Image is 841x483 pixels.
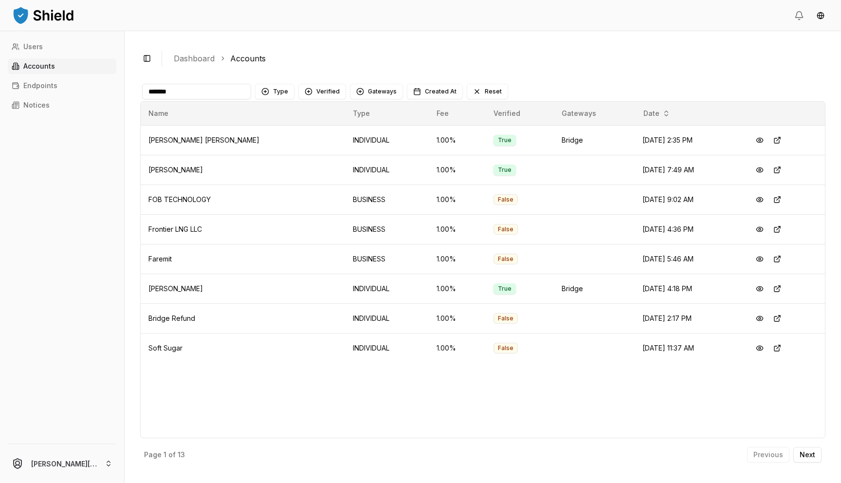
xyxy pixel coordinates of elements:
button: Type [255,84,294,99]
span: 1.00 % [437,136,456,144]
td: BUSINESS [345,214,429,244]
span: Bridge Refund [148,314,195,322]
p: 1 [164,451,166,458]
img: ShieldPay Logo [12,5,75,25]
span: 1.00 % [437,225,456,233]
td: INDIVIDUAL [345,274,429,303]
th: Name [141,102,345,125]
button: [PERSON_NAME][EMAIL_ADDRESS][DOMAIN_NAME] [4,448,120,479]
span: [DATE] 9:02 AM [642,195,694,204]
p: Page [144,451,162,458]
span: Frontier LNG LLC [148,225,202,233]
th: Type [345,102,429,125]
a: Users [8,39,116,55]
nav: breadcrumb [174,53,818,64]
p: Users [23,43,43,50]
td: BUSINESS [345,244,429,274]
span: [DATE] 4:36 PM [642,225,694,233]
span: 1.00 % [437,166,456,174]
span: [DATE] 11:37 AM [642,344,694,352]
th: Gateways [554,102,635,125]
span: FOB TECHNOLOGY [148,195,211,204]
p: Endpoints [23,82,57,89]
a: Dashboard [174,53,215,64]
button: Verified [298,84,346,99]
a: Accounts [230,53,266,64]
span: Soft Sugar [148,344,183,352]
span: 1.00 % [437,344,456,352]
span: [PERSON_NAME] [148,284,203,293]
span: [PERSON_NAME] [PERSON_NAME] [148,136,259,144]
a: Endpoints [8,78,116,93]
p: [PERSON_NAME][EMAIL_ADDRESS][DOMAIN_NAME] [31,459,97,469]
p: 13 [178,451,185,458]
td: INDIVIDUAL [345,155,429,185]
td: BUSINESS [345,185,429,214]
span: [PERSON_NAME] [148,166,203,174]
p: Notices [23,102,50,109]
span: Bridge [562,284,583,293]
span: 1.00 % [437,314,456,322]
button: Created At [407,84,463,99]
p: Next [800,451,815,458]
span: Created At [425,88,457,95]
a: Accounts [8,58,116,74]
span: 1.00 % [437,195,456,204]
span: Bridge [562,136,583,144]
a: Notices [8,97,116,113]
span: [DATE] 2:17 PM [642,314,692,322]
td: INDIVIDUAL [345,303,429,333]
button: Reset filters [467,84,508,99]
th: Verified [486,102,554,125]
button: Date [640,106,674,121]
span: [DATE] 4:18 PM [642,284,692,293]
span: [DATE] 5:46 AM [642,255,694,263]
span: Faremit [148,255,172,263]
p: Accounts [23,63,55,70]
td: INDIVIDUAL [345,125,429,155]
p: of [168,451,176,458]
th: Fee [429,102,485,125]
td: INDIVIDUAL [345,333,429,363]
span: 1.00 % [437,255,456,263]
span: [DATE] 7:49 AM [642,166,694,174]
span: 1.00 % [437,284,456,293]
button: Gateways [350,84,403,99]
button: Next [793,447,822,463]
span: [DATE] 2:35 PM [642,136,693,144]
